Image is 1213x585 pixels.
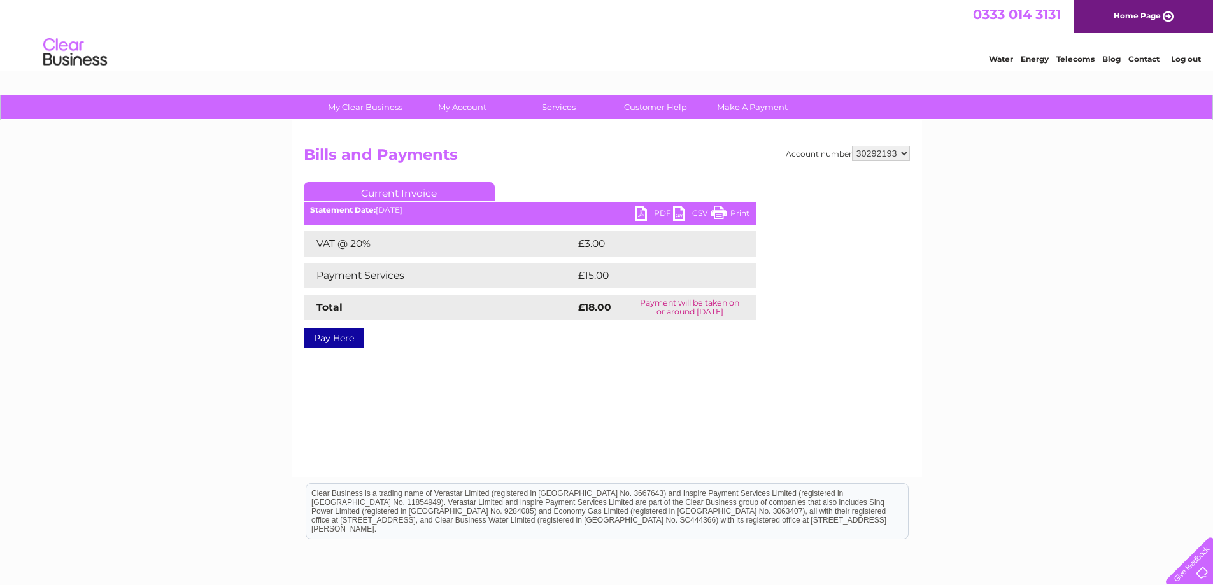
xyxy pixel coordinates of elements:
td: £3.00 [575,231,727,257]
a: PDF [635,206,673,224]
h2: Bills and Payments [304,146,910,170]
a: Customer Help [603,95,708,119]
a: My Account [409,95,514,119]
a: CSV [673,206,711,224]
div: [DATE] [304,206,756,215]
td: VAT @ 20% [304,231,575,257]
div: Clear Business is a trading name of Verastar Limited (registered in [GEOGRAPHIC_DATA] No. 3667643... [306,7,908,62]
img: logo.png [43,33,108,72]
strong: £18.00 [578,301,611,313]
a: Pay Here [304,328,364,348]
a: Energy [1021,54,1049,64]
a: Contact [1128,54,1160,64]
a: Log out [1171,54,1201,64]
a: 0333 014 3131 [973,6,1061,22]
a: Telecoms [1056,54,1095,64]
td: Payment will be taken on or around [DATE] [624,295,756,320]
td: £15.00 [575,263,729,288]
b: Statement Date: [310,205,376,215]
div: Account number [786,146,910,161]
a: Current Invoice [304,182,495,201]
a: Print [711,206,749,224]
strong: Total [316,301,343,313]
a: Blog [1102,54,1121,64]
a: Services [506,95,611,119]
a: Water [989,54,1013,64]
a: My Clear Business [313,95,418,119]
a: Make A Payment [700,95,805,119]
td: Payment Services [304,263,575,288]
